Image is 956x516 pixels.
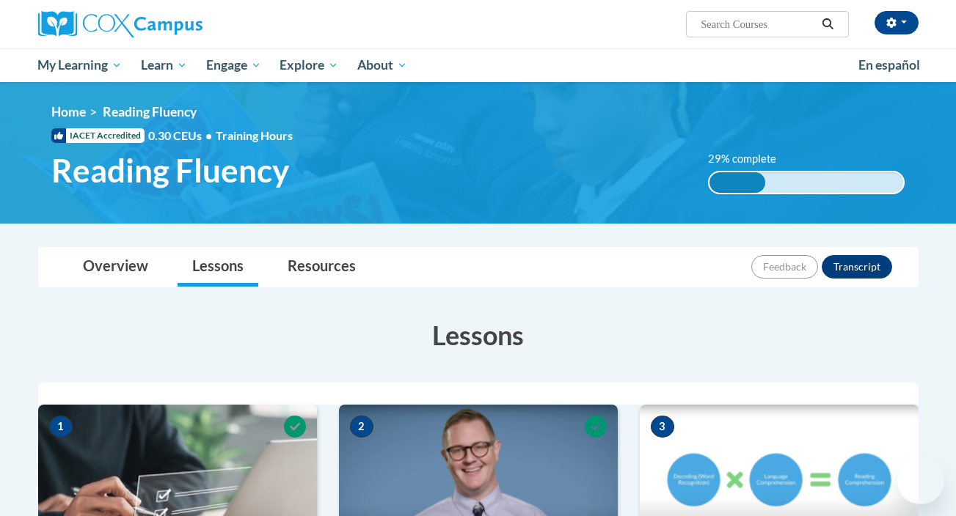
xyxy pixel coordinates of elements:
img: Cox Campus [38,11,202,37]
iframe: Button to launch messaging window [897,457,944,504]
span: Engage [206,56,261,74]
span: • [205,128,212,142]
span: Training Hours [216,128,293,142]
span: IACET Accredited [51,128,145,143]
div: Main menu [16,48,941,82]
span: Learn [141,56,187,74]
a: Cox Campus [38,11,317,37]
a: Learn [131,48,197,82]
a: En español [849,50,930,81]
button: Account Settings [875,11,919,34]
span: 1 [49,416,73,438]
button: Search [817,15,839,33]
span: Reading Fluency [103,104,197,119]
span: 2 [350,416,373,438]
input: Search Courses [699,15,817,33]
button: Feedback [751,255,818,279]
label: 29% complete [708,151,792,167]
span: 3 [651,416,674,438]
a: About [348,48,417,82]
span: Explore [280,56,338,74]
a: Engage [197,48,271,82]
h3: Lessons [38,317,919,353]
span: 0.30 CEUs [148,128,216,144]
button: Transcript [822,255,892,279]
a: Explore [270,48,348,82]
span: About [357,56,407,74]
a: Home [51,104,86,119]
a: Overview [68,248,163,287]
a: My Learning [29,48,132,82]
span: Reading Fluency [51,151,289,190]
div: 29% complete [709,172,766,193]
span: My Learning [37,56,122,74]
a: Lessons [178,248,258,287]
span: En español [858,57,920,73]
a: Resources [273,248,371,287]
